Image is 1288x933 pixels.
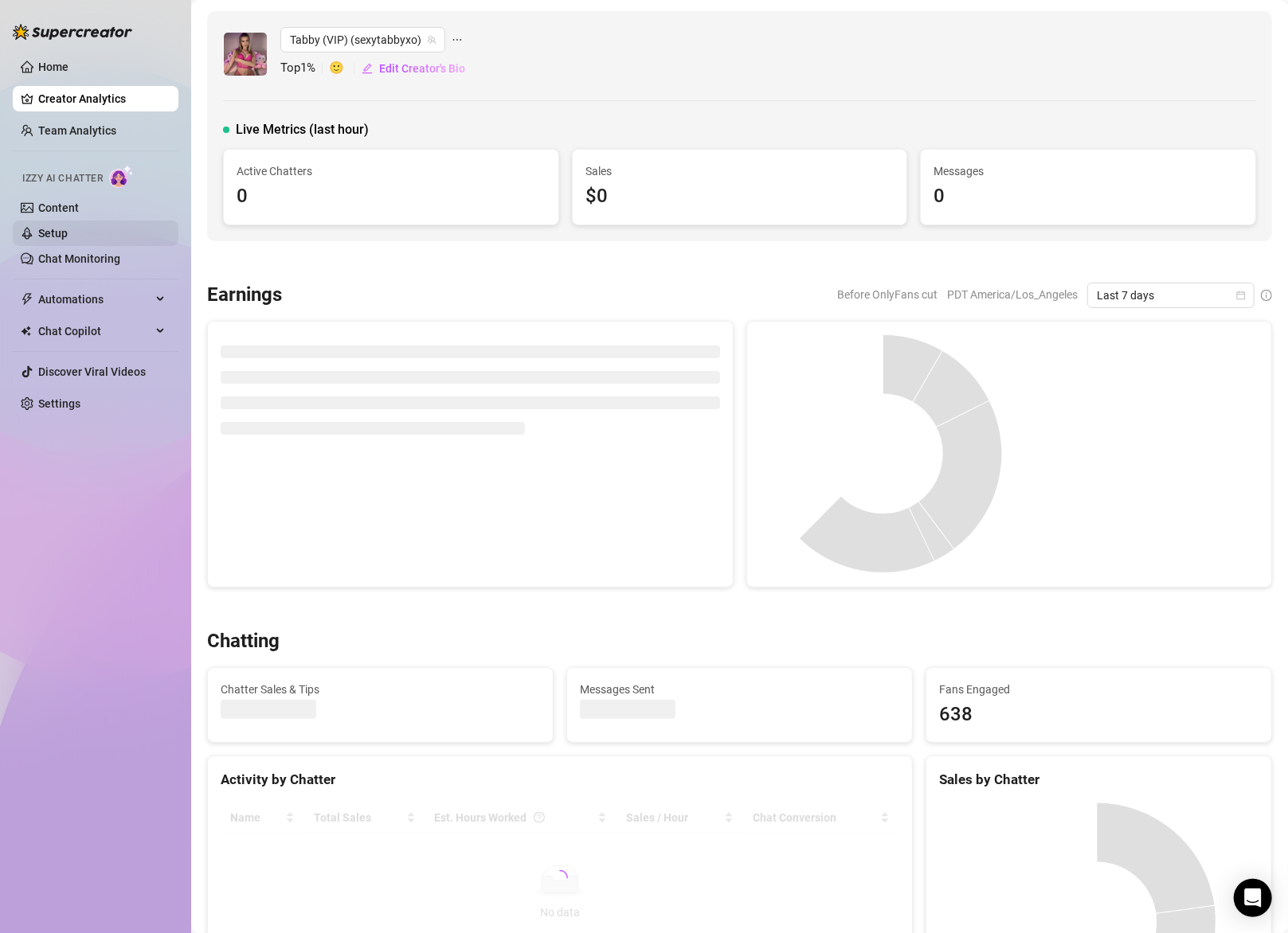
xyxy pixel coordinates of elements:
a: Creator Analytics [38,86,166,111]
span: Tabby (VIP) (sexytabbyxo) [290,28,436,52]
span: Fans Engaged [939,681,1259,698]
span: Messages Sent [580,681,899,698]
a: Team Analytics [38,124,116,137]
span: Last 7 days [1097,283,1245,307]
span: Messages [934,162,1243,180]
span: Chatter Sales & Tips [221,681,540,698]
span: edit [362,63,373,74]
span: 🙂 [329,59,361,78]
div: $0 [585,182,895,212]
div: 638 [939,700,1259,730]
div: Open Intercom Messenger [1234,879,1272,917]
img: logo-BBDzfeDw.svg [13,24,132,40]
div: 0 [934,182,1243,212]
span: Edit Creator's Bio [379,62,465,75]
span: PDT America/Los_Angeles [947,283,1078,306]
span: Sales [585,162,895,180]
span: Before OnlyFans cut [837,283,938,306]
img: Chat Copilot [21,326,31,337]
span: Active Chatters [237,162,546,180]
span: loading [552,870,568,886]
img: Tabby (VIP) [224,33,267,76]
button: Edit Creator's Bio [361,56,466,81]
span: Automations [38,287,151,312]
span: thunderbolt [21,293,33,306]
div: Sales by Chatter [939,769,1259,791]
h3: Earnings [207,283,282,308]
span: team [427,35,437,45]
span: info-circle [1261,290,1272,301]
a: Home [38,61,69,73]
a: Chat Monitoring [38,252,120,265]
div: 0 [237,182,546,212]
a: Setup [38,227,68,240]
span: calendar [1236,291,1246,300]
a: Discover Viral Videos [38,365,146,378]
div: Activity by Chatter [221,769,899,791]
a: Content [38,201,79,214]
img: AI Chatter [109,165,134,188]
span: Chat Copilot [38,318,151,344]
a: Settings [38,397,80,410]
span: ellipsis [452,27,463,53]
span: Live Metrics (last hour) [236,120,369,139]
h3: Chatting [207,629,280,654]
span: Top 1 % [280,59,329,78]
span: Izzy AI Chatter [22,171,103,186]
